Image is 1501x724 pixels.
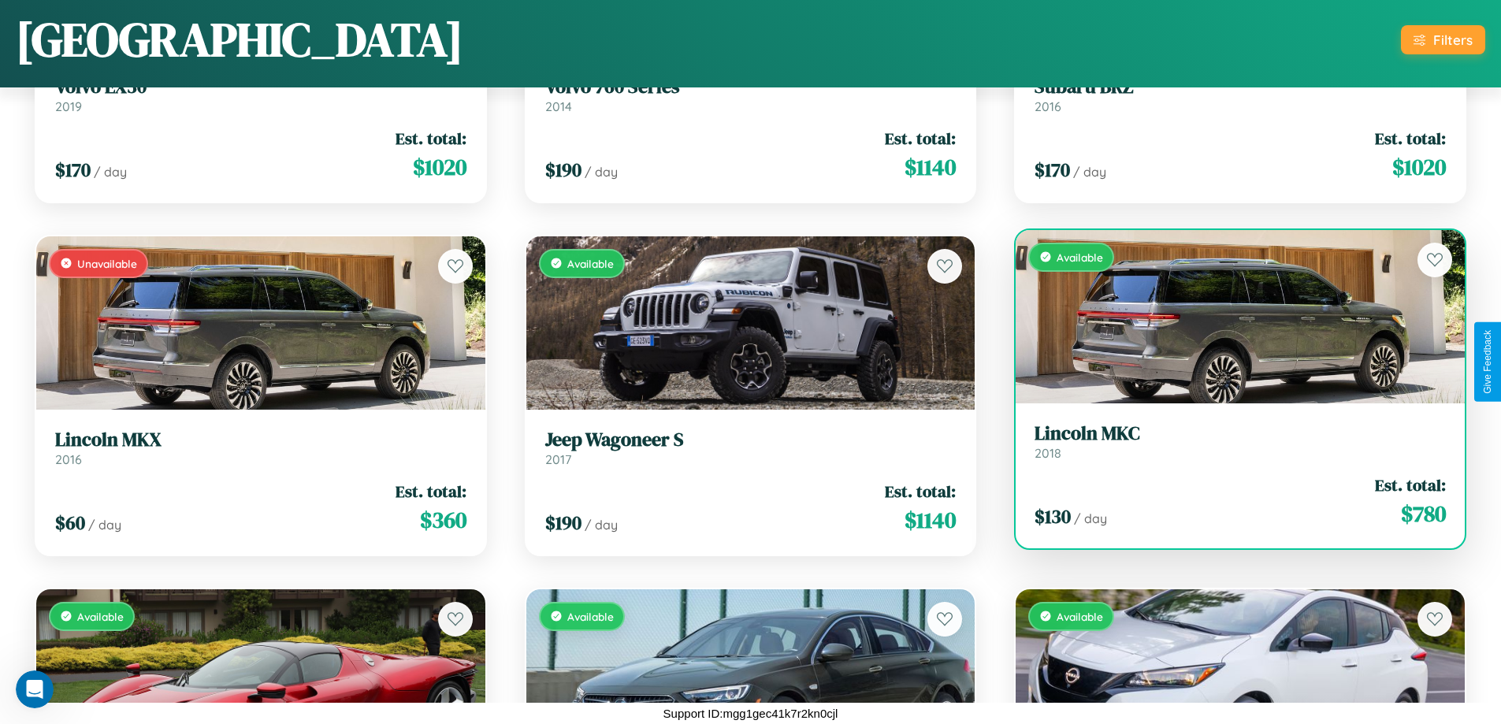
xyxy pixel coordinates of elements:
span: $ 190 [545,157,581,183]
span: Est. total: [885,127,956,150]
span: Est. total: [1375,473,1446,496]
span: Est. total: [885,480,956,503]
span: $ 1140 [905,504,956,536]
h3: Lincoln MKC [1035,422,1446,445]
iframe: Intercom live chat [16,670,54,708]
h3: Jeep Wagoneer S [545,429,957,451]
div: Filters [1433,32,1473,48]
span: Available [567,257,614,270]
h3: Volvo EX30 [55,76,466,98]
span: $ 780 [1401,498,1446,529]
span: $ 1020 [1392,151,1446,183]
h1: [GEOGRAPHIC_DATA] [16,7,463,72]
button: Filters [1401,25,1485,54]
span: $ 1140 [905,151,956,183]
a: Jeep Wagoneer S2017 [545,429,957,467]
span: / day [585,517,618,533]
a: Volvo 760 Series2014 [545,76,957,114]
span: / day [94,164,127,180]
span: / day [1074,511,1107,526]
span: / day [88,517,121,533]
span: Available [1057,610,1103,623]
h3: Volvo 760 Series [545,76,957,98]
span: Available [567,610,614,623]
span: $ 170 [1035,157,1070,183]
span: 2014 [545,98,572,114]
span: 2019 [55,98,82,114]
span: $ 60 [55,510,85,536]
a: Lincoln MKX2016 [55,429,466,467]
h3: Lincoln MKX [55,429,466,451]
span: / day [1073,164,1106,180]
span: $ 170 [55,157,91,183]
span: Est. total: [1375,127,1446,150]
span: 2016 [55,451,82,467]
span: $ 130 [1035,503,1071,529]
span: $ 1020 [413,151,466,183]
span: Est. total: [396,127,466,150]
span: Est. total: [396,480,466,503]
span: $ 190 [545,510,581,536]
span: 2016 [1035,98,1061,114]
h3: Subaru BRZ [1035,76,1446,98]
p: Support ID: mgg1gec41k7r2kn0cjl [663,703,838,724]
span: 2017 [545,451,571,467]
span: / day [585,164,618,180]
span: $ 360 [420,504,466,536]
a: Lincoln MKC2018 [1035,422,1446,461]
a: Volvo EX302019 [55,76,466,114]
div: Give Feedback [1482,330,1493,394]
span: Available [1057,251,1103,264]
a: Subaru BRZ2016 [1035,76,1446,114]
span: Unavailable [77,257,137,270]
span: 2018 [1035,445,1061,461]
span: Available [77,610,124,623]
